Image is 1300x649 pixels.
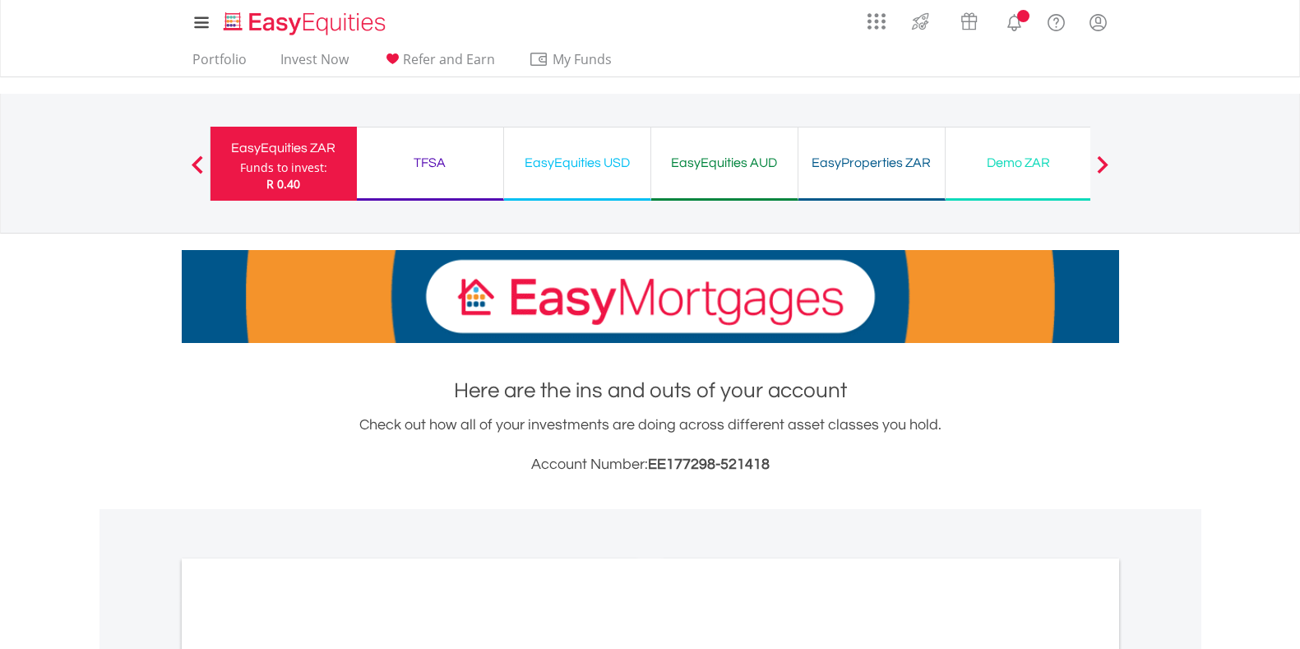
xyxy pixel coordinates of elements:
img: grid-menu-icon.svg [867,12,886,30]
a: Portfolio [186,51,253,76]
img: EasyEquities_Logo.png [220,10,392,37]
div: EasyEquities AUD [661,151,788,174]
div: EasyProperties ZAR [808,151,935,174]
div: EasyEquities USD [514,151,641,174]
a: AppsGrid [857,4,896,30]
div: Demo ZAR [955,151,1082,174]
span: Refer and Earn [403,50,495,68]
a: Home page [217,4,392,37]
a: Vouchers [945,4,993,35]
a: Notifications [993,4,1035,37]
div: TFSA [367,151,493,174]
a: Invest Now [274,51,355,76]
a: FAQ's and Support [1035,4,1077,37]
button: Previous [181,164,214,180]
img: EasyMortage Promotion Banner [182,250,1119,343]
a: My Profile [1077,4,1119,40]
h3: Account Number: [182,453,1119,476]
div: Funds to invest: [240,160,327,176]
div: EasyEquities ZAR [220,137,347,160]
div: Check out how all of your investments are doing across different asset classes you hold. [182,414,1119,476]
h1: Here are the ins and outs of your account [182,376,1119,406]
span: EE177298-521418 [648,457,770,472]
button: Next [1086,164,1119,180]
span: My Funds [529,49,636,70]
a: Refer and Earn [376,51,502,76]
img: thrive-v2.svg [907,8,934,35]
img: vouchers-v2.svg [955,8,983,35]
span: R 0.40 [266,176,300,192]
